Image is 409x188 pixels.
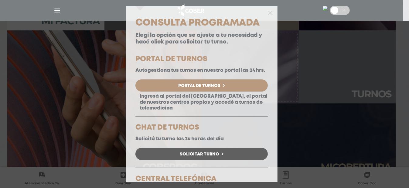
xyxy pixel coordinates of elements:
[135,148,268,160] a: Solicitar Turno
[135,124,268,131] h5: CHAT DE TURNOS
[135,32,268,45] p: Elegí la opción que se ajuste a tu necesidad y hacé click para solicitar tu turno.
[135,56,268,63] h5: PORTAL DE TURNOS
[135,136,268,142] p: Solicitá tu turno las 24 horas del día
[135,68,268,73] p: Autogestiona tus turnos en nuestro portal las 24 hrs.
[180,152,219,156] span: Solicitar Turno
[135,79,268,92] a: Portal de Turnos
[178,84,220,88] span: Portal de Turnos
[135,93,268,111] p: Ingresá al portal del [GEOGRAPHIC_DATA], el portal de nuestros centros propios y accedé a turnos ...
[135,19,260,27] span: Consulta Programada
